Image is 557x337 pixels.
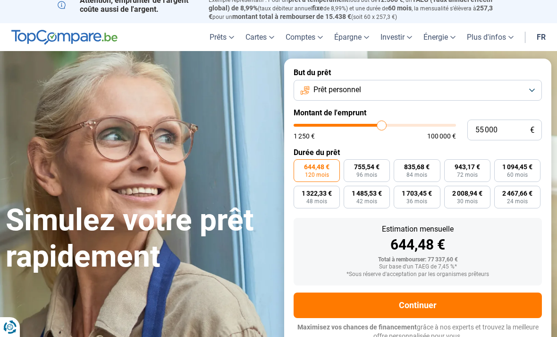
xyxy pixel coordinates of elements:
[294,293,542,318] button: Continuer
[302,190,332,197] span: 1 322,33 €
[294,133,315,139] span: 1 250 €
[304,164,329,170] span: 644,48 €
[356,172,377,178] span: 96 mois
[356,199,377,204] span: 42 mois
[294,80,542,101] button: Prêt personnel
[301,225,534,233] div: Estimation mensuelle
[301,257,534,263] div: Total à rembourser: 77 337,60 €
[329,23,375,51] a: Épargne
[280,23,329,51] a: Comptes
[402,190,432,197] span: 1 703,45 €
[375,23,418,51] a: Investir
[352,190,382,197] span: 1 485,53 €
[457,199,478,204] span: 30 mois
[455,164,480,170] span: 943,17 €
[354,164,380,170] span: 755,54 €
[240,23,280,51] a: Cartes
[6,202,273,275] h1: Simulez votre prêt rapidement
[305,172,329,178] span: 120 mois
[301,238,534,252] div: 644,48 €
[232,13,351,20] span: montant total à rembourser de 15.438 €
[406,199,427,204] span: 36 mois
[388,4,412,12] span: 60 mois
[427,133,456,139] span: 100 000 €
[507,172,528,178] span: 60 mois
[313,85,361,95] span: Prêt personnel
[531,23,551,51] a: fr
[301,271,534,278] div: *Sous réserve d'acceptation par les organismes prêteurs
[457,172,478,178] span: 72 mois
[530,126,534,134] span: €
[461,23,519,51] a: Plus d'infos
[507,199,528,204] span: 24 mois
[406,172,427,178] span: 84 mois
[204,23,240,51] a: Prêts
[452,190,482,197] span: 2 008,94 €
[312,4,323,12] span: fixe
[404,164,430,170] span: 835,68 €
[418,23,461,51] a: Énergie
[294,108,542,117] label: Montant de l'emprunt
[11,30,118,45] img: TopCompare
[301,264,534,270] div: Sur base d'un TAEG de 7,45 %*
[209,4,493,20] span: 257,3 €
[297,323,417,331] span: Maximisez vos chances de financement
[502,190,532,197] span: 2 467,66 €
[294,148,542,157] label: Durée du prêt
[306,199,327,204] span: 48 mois
[294,68,542,77] label: But du prêt
[502,164,532,170] span: 1 094,45 €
